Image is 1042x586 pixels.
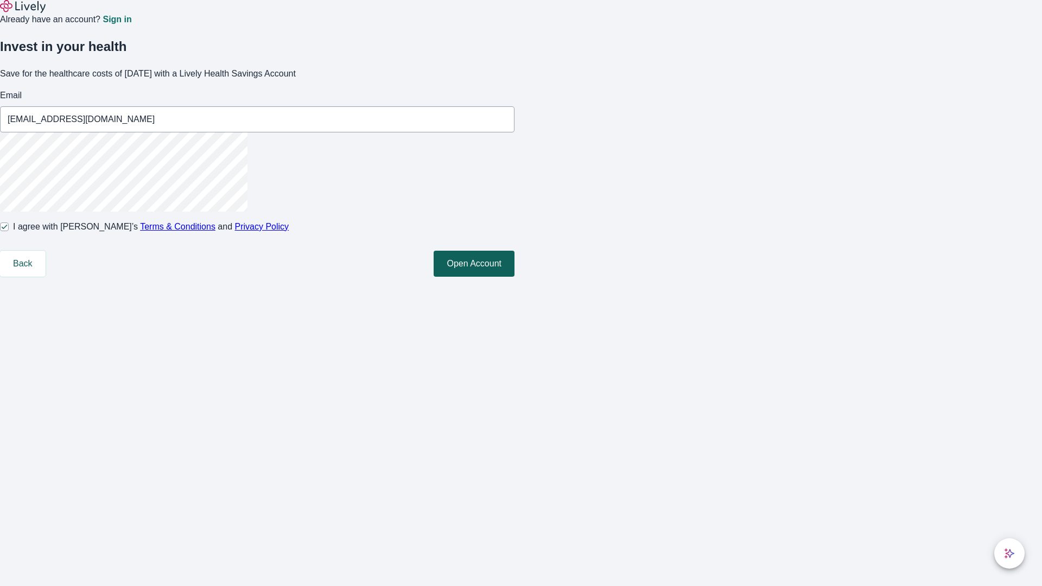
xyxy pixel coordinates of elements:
span: I agree with [PERSON_NAME]’s and [13,220,289,233]
button: chat [994,538,1025,569]
button: Open Account [434,251,514,277]
a: Sign in [103,15,131,24]
a: Terms & Conditions [140,222,215,231]
svg: Lively AI Assistant [1004,548,1015,559]
a: Privacy Policy [235,222,289,231]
